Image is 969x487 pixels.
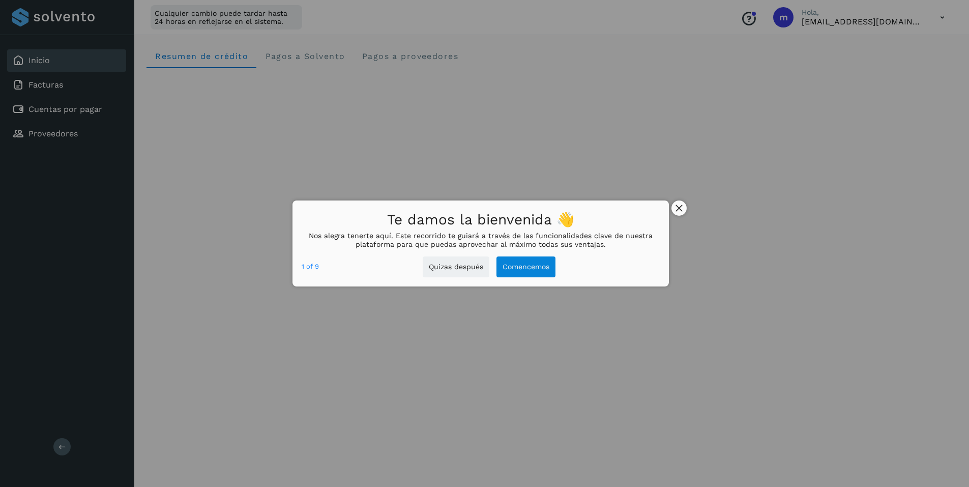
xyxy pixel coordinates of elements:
[292,200,669,287] div: Te damos la bienvenida 👋Nos alegra tenerte aquí. Este recorrido te guiará a través de las funcion...
[496,256,555,277] button: Comencemos
[302,261,319,272] div: step 1 of 9
[671,200,687,216] button: close,
[423,256,489,277] button: Quizas después
[302,232,660,249] p: Nos alegra tenerte aquí. Este recorrido te guiará a través de las funcionalidades clave de nuestr...
[302,209,660,232] h1: Te damos la bienvenida 👋
[302,261,319,272] div: 1 of 9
